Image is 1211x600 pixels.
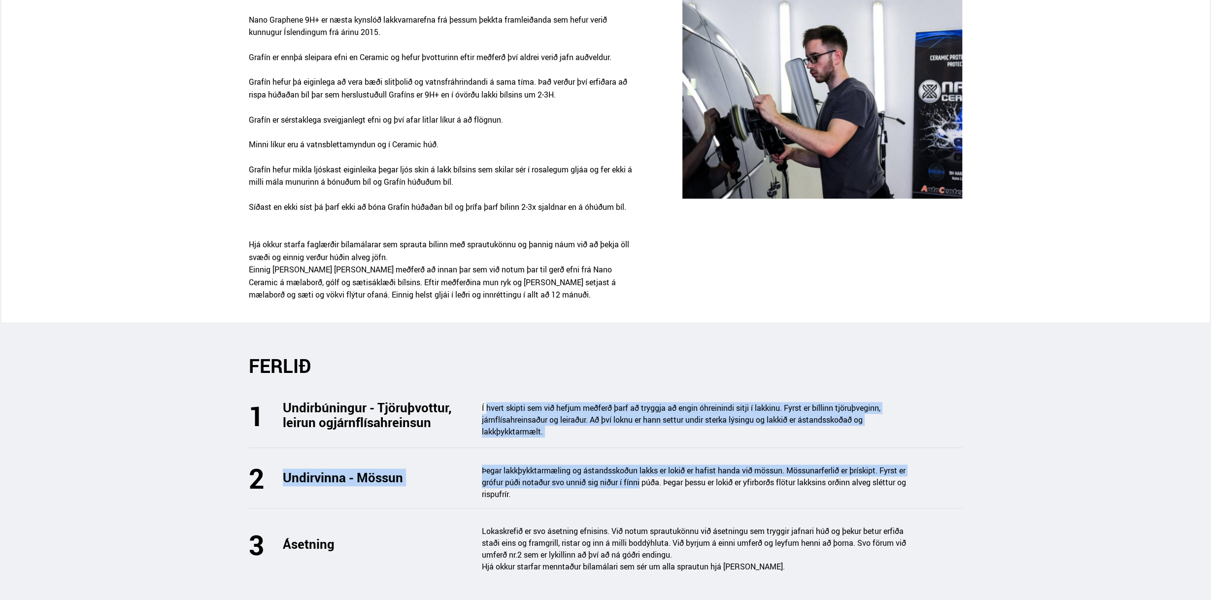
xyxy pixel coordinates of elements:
[249,114,639,139] p: Grafín er sérstaklega sveigjanlegt efni og því afar litlar líkur á að flögnun.
[249,138,639,164] p: Minni líkur eru á vatnsblettamyndun og í Ceramic húð.
[482,561,913,572] p: Hjá okkur starfar menntaður bílamálari sem sér um alla sprautun hjá [PERSON_NAME].
[482,525,913,561] p: Lokaskrefið er svo ásetning efnisins. Við notum sprautukönnu við ásetningu sem tryggir jafnari hú...
[482,465,913,500] p: Þegar lakkþykktarmæling og ástandsskoðun lakks er lokið er hafist handa við mössun. Mössunarferli...
[249,51,639,76] p: Grafín er ennþá sleipara efni en Ceramic og hefur þvotturinn eftir meðferð því aldrei verið jafn ...
[249,164,639,201] p: Grafín hefur mikla ljóskast eiginleika þegar ljós skín á lakk bílsins sem skilar sér í rosalegum ...
[249,14,639,51] p: Nano Graphene 9H+ er næsta kynslóð lakkvarnarefna frá þessum þekkta framleiðanda sem hefur verið ...
[283,536,473,551] h3: Ásetning
[249,201,639,226] p: Síðast en ekki síst þá þarf ekki að bóna Grafín húðaðan bíl og þrífa þarf bílinn 2-3x sjaldnar en...
[482,402,913,437] p: Í hvert skipti sem við hefjum meðferð þarf að tryggja að engin óhreinindi sitji í lakkinu. Fyrst ...
[249,76,639,113] p: Grafín hefur þá eiginlega að vera bæði slitþolið og vatnsfráhrindandi á sama tíma. Það verður því...
[334,413,431,431] span: járnflísahreinsun
[283,470,473,485] h3: Undirvinna - Mössun
[249,226,639,314] p: Hjá okkur starfa faglærðir bílamálarar sem sprauta bílinn með sprautukönnu og þannig náum við að ...
[8,4,37,33] button: Opna LiveChat spjallviðmót
[283,400,473,430] h3: Undirbúningur - Tjöruþvottur, leirun og
[249,355,962,377] h2: FERLIÐ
